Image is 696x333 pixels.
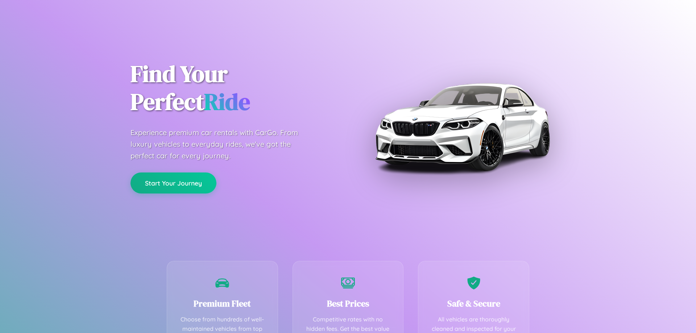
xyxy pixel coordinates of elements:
[204,86,250,117] span: Ride
[304,297,393,309] h3: Best Prices
[429,297,518,309] h3: Safe & Secure
[130,60,337,116] h1: Find Your Perfect
[372,36,553,217] img: Premium BMW car rental vehicle
[130,127,312,162] p: Experience premium car rentals with CarGo. From luxury vehicles to everyday rides, we've got the ...
[130,172,216,193] button: Start Your Journey
[178,297,267,309] h3: Premium Fleet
